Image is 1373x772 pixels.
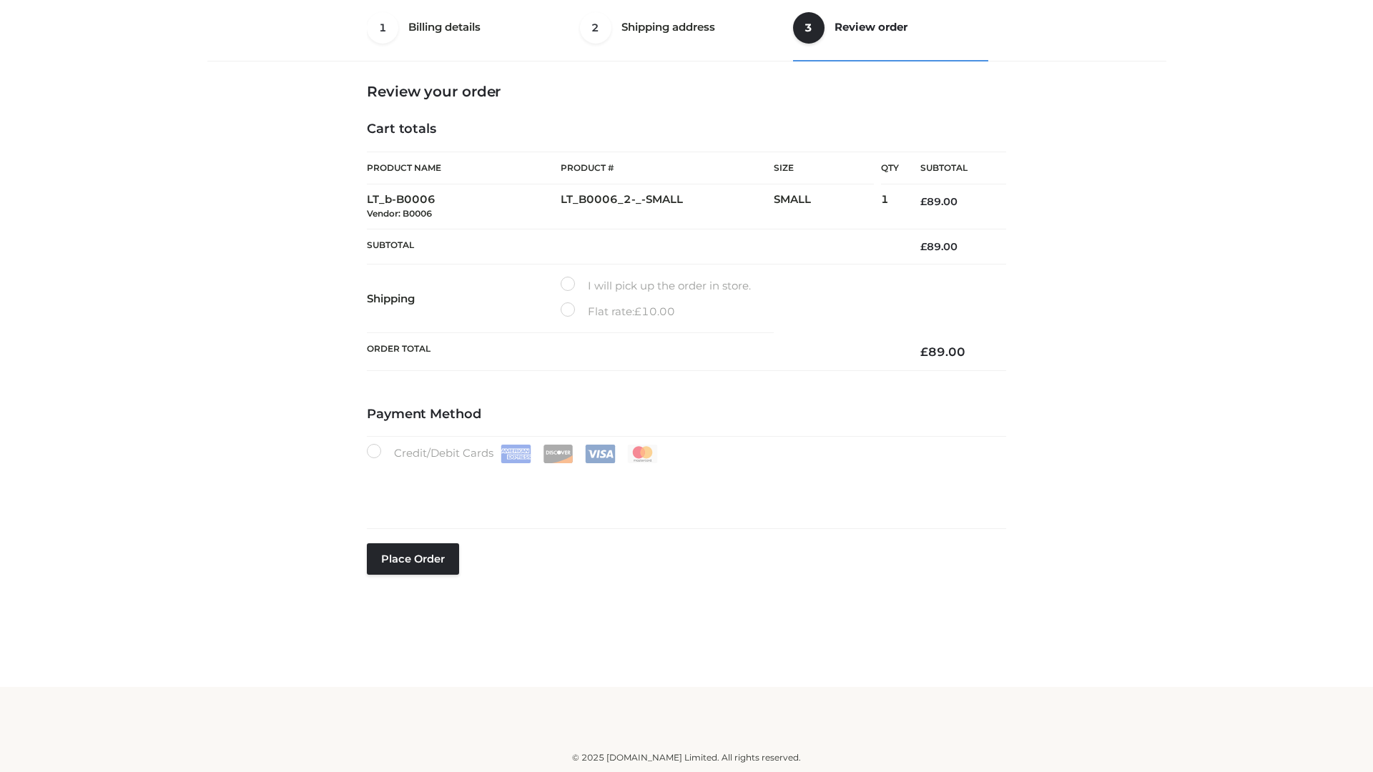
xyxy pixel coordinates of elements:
h4: Payment Method [367,407,1006,422]
bdi: 10.00 [634,305,675,318]
th: Subtotal [899,152,1006,184]
h3: Review your order [367,83,1006,100]
th: Qty [881,152,899,184]
th: Size [774,152,874,184]
td: LT_B0006_2-_-SMALL [561,184,774,229]
img: Mastercard [627,445,658,463]
bdi: 89.00 [920,195,958,208]
span: £ [920,345,928,359]
img: Visa [585,445,616,463]
img: Discover [543,445,574,463]
th: Product # [561,152,774,184]
th: Subtotal [367,229,899,264]
th: Product Name [367,152,561,184]
button: Place order [367,543,459,575]
bdi: 89.00 [920,240,958,253]
h4: Cart totals [367,122,1006,137]
label: I will pick up the order in store. [561,277,751,295]
td: 1 [881,184,899,229]
img: Amex [501,445,531,463]
iframe: Secure payment input frame [364,460,1003,513]
div: © 2025 [DOMAIN_NAME] Limited. All rights reserved. [212,751,1161,765]
span: £ [634,305,641,318]
td: LT_b-B0006 [367,184,561,229]
label: Flat rate: [561,302,675,321]
span: £ [920,240,927,253]
span: £ [920,195,927,208]
th: Shipping [367,264,561,333]
small: Vendor: B0006 [367,208,432,219]
bdi: 89.00 [920,345,965,359]
th: Order Total [367,333,899,371]
label: Credit/Debit Cards [367,444,659,463]
td: SMALL [774,184,881,229]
